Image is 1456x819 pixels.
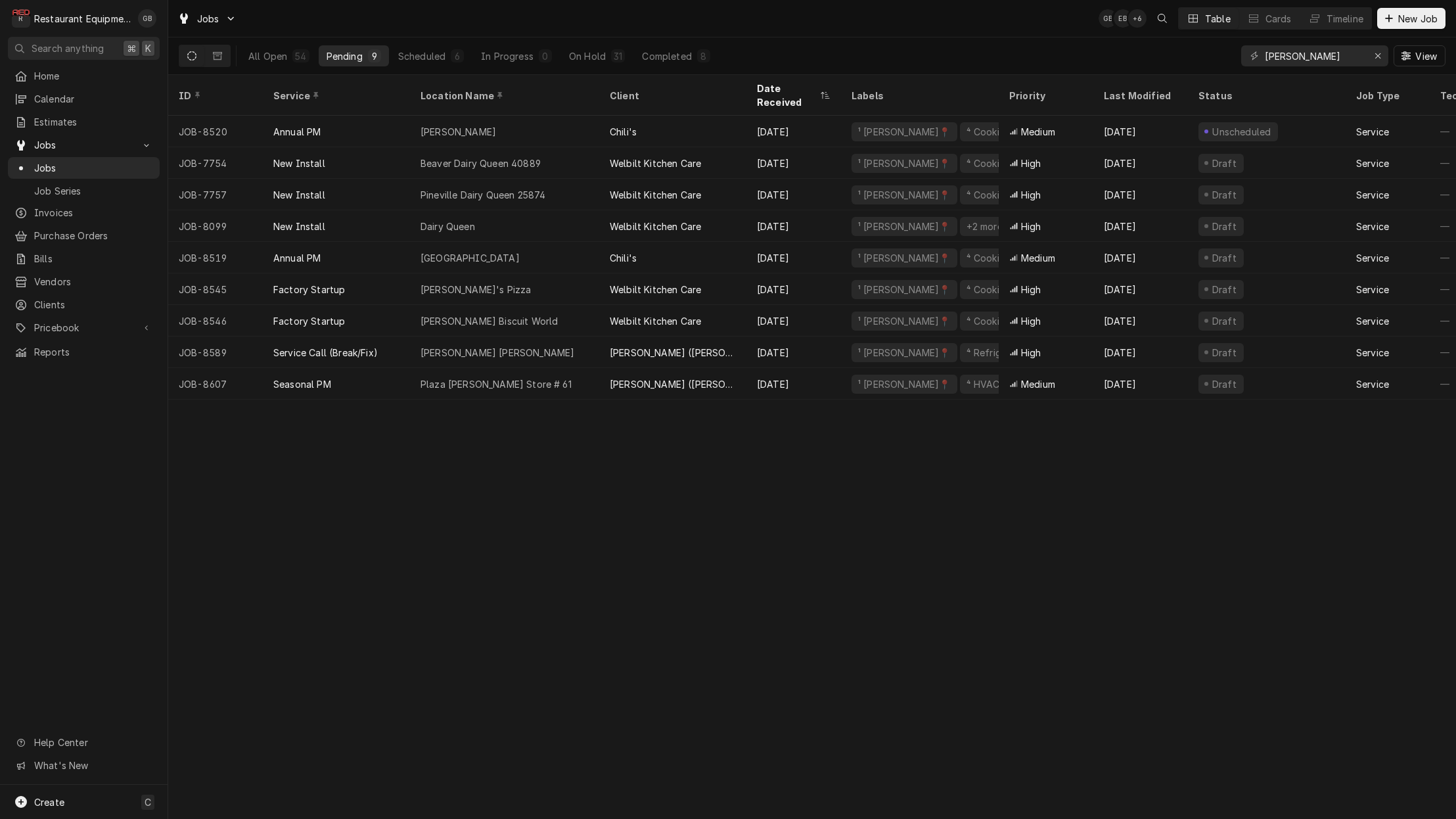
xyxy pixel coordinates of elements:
div: ⁴ Refrigeration ❄️ [965,346,1049,360]
div: Completed [642,49,691,63]
div: ID [179,89,250,103]
div: JOB-8589 [168,337,263,368]
div: Service [1356,283,1389,296]
div: ¹ [PERSON_NAME]📍 [857,220,952,233]
div: [DATE] [746,179,841,210]
div: JOB-8545 [168,273,263,305]
div: Factory Startup [273,314,345,328]
div: ¹ [PERSON_NAME]📍 [857,314,952,328]
div: Welbilt Kitchen Care [610,188,701,202]
a: Bills [8,248,160,269]
div: Date Received [757,82,817,109]
div: [DATE] [746,116,841,147]
div: Beaver Dairy Queen 40889 [421,156,541,170]
span: Job Series [34,184,153,198]
div: ¹ [PERSON_NAME]📍 [857,346,952,360]
div: Draft [1210,283,1239,296]
a: Go to Pricebook [8,317,160,339]
div: Restaurant Equipment Diagnostics [34,12,131,26]
div: ⁴ HVAC 🌡️ [965,377,1015,391]
span: Invoices [34,206,153,220]
button: Erase input [1367,45,1388,66]
div: New Install [273,188,325,202]
span: Create [34,797,64,808]
span: Clients [34,298,153,312]
span: Reports [34,345,153,359]
a: Job Series [8,180,160,202]
div: Cards [1265,12,1292,26]
div: Table [1205,12,1231,26]
div: Scheduled [398,49,445,63]
div: 31 [614,49,622,63]
div: 6 [453,49,461,63]
span: Estimates [34,115,153,129]
div: Service Call (Break/Fix) [273,346,378,360]
div: [GEOGRAPHIC_DATA] [421,251,520,265]
a: Go to Jobs [8,134,160,156]
span: Vendors [34,275,153,289]
div: Service [1356,314,1389,328]
div: Draft [1210,251,1239,265]
div: [DATE] [746,242,841,273]
div: Draft [1210,314,1239,328]
span: High [1021,188,1041,202]
div: Chili's [610,251,637,265]
span: Pricebook [34,321,133,335]
div: Client [610,89,733,103]
div: Emily Bird's Avatar [1114,9,1132,28]
div: Location Name [421,89,586,103]
div: [PERSON_NAME] [PERSON_NAME] [421,346,574,360]
div: 54 [295,49,306,63]
span: View [1413,49,1440,63]
span: Jobs [34,138,133,152]
span: Medium [1021,377,1055,391]
div: R [12,9,30,28]
div: [DATE] [1093,242,1188,273]
div: ¹ [PERSON_NAME]📍 [857,283,952,296]
div: [DATE] [1093,305,1188,337]
div: [PERSON_NAME] ([PERSON_NAME]) [610,346,736,360]
div: ¹ [PERSON_NAME]📍 [857,156,952,170]
div: Draft [1210,377,1239,391]
div: [PERSON_NAME] Biscuit World [421,314,558,328]
div: Restaurant Equipment Diagnostics's Avatar [12,9,30,28]
a: Go to Help Center [8,732,160,753]
div: JOB-8607 [168,368,263,400]
div: JOB-8099 [168,210,263,242]
a: Calendar [8,88,160,110]
div: Service [1356,156,1389,170]
div: ⁴ Cooking 🔥 [965,125,1026,139]
div: JOB-8546 [168,305,263,337]
div: Seasonal PM [273,377,331,391]
div: Welbilt Kitchen Care [610,156,701,170]
div: [DATE] [1093,147,1188,179]
div: Chili's [610,125,637,139]
div: 9 [371,49,378,63]
div: Pineville Dairy Queen 25874 [421,188,545,202]
div: Welbilt Kitchen Care [610,314,701,328]
span: Help Center [34,736,152,749]
span: Jobs [197,12,219,26]
div: ⁴ Cooking 🔥 [965,188,1026,202]
button: Search anything⌘K [8,37,160,60]
a: Reports [8,341,160,363]
a: Invoices [8,202,160,223]
div: Priority [1009,89,1080,103]
div: ⁴ Cooking 🔥 [965,283,1026,296]
div: In Progress [481,49,534,63]
div: Welbilt Kitchen Care [610,283,701,296]
div: ⁴ Cooking 🔥 [965,314,1026,328]
div: Gary Beaver's Avatar [1099,9,1117,28]
div: Last Modified [1104,89,1175,103]
div: Timeline [1327,12,1363,26]
div: Service [1356,377,1389,391]
span: High [1021,283,1041,296]
div: +2 more [965,220,1004,233]
div: Service [273,89,397,103]
input: Keyword search [1265,45,1363,66]
div: [DATE] [1093,210,1188,242]
div: 0 [541,49,549,63]
a: Vendors [8,271,160,292]
div: Draft [1210,346,1239,360]
div: Service [1356,251,1389,265]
